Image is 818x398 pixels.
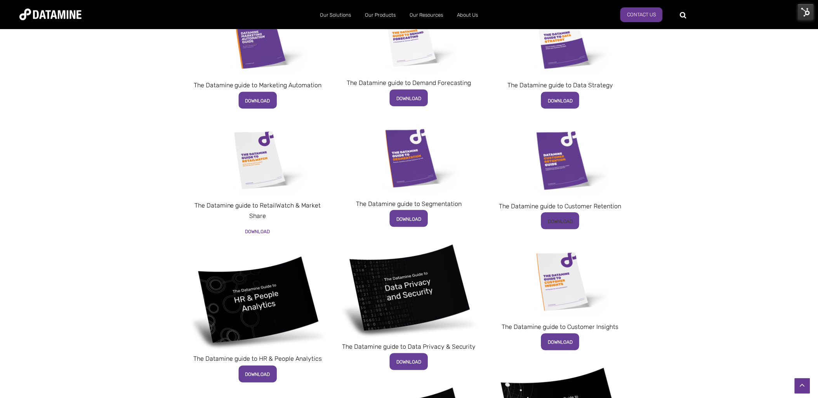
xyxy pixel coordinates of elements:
[490,201,630,211] p: The Datamine guide to Customer Retention
[354,121,464,195] img: Datamine Guide to Customer Segmentation cover web
[541,334,579,350] a: DOWNLOAD
[548,219,573,224] span: DOWNLOAD
[548,340,573,345] span: DOWNLOAD
[188,80,328,90] p: The Datamine guide to Marketing Automation
[239,92,277,109] a: DOWNLOAD
[620,7,663,22] a: Contact us
[188,354,328,364] p: The Datamine guide to HR & People Analytics
[490,80,630,90] p: The Datamine guide to Data Strategy
[19,9,82,20] img: Datamine
[541,92,579,109] a: DOWNLOAD
[202,2,313,76] img: Marketing Automation Cover
[245,229,270,234] span: DOWNLOAD
[245,372,270,377] span: DOWNLOAD
[355,2,462,74] img: Datamine Guide to Demand Forecasting
[505,245,615,318] img: Datamine-CustomerInsights-Cover sml
[541,213,579,229] a: DOWNLOAD
[396,216,421,222] span: DOWNLOAD
[798,4,814,20] img: HubSpot Tools Menu Toggle
[339,199,479,209] p: The Datamine guide to Segmentation
[450,5,485,25] a: About Us
[396,96,421,101] span: DOWNLOAD
[339,78,479,88] p: The Datamine guide to Demand Forecasting
[339,242,479,338] img: data-privacy-and-security_mockup
[396,360,421,365] span: DOWNLOAD
[505,124,615,197] img: Customer Rentation Guide Datamine
[403,5,450,25] a: Our Resources
[339,342,479,352] p: The Datamine guide to Data Privacy & Security
[239,366,277,382] a: DOWNLOAD
[313,5,358,25] a: Our Solutions
[548,98,573,104] span: DOWNLOAD
[390,353,428,370] a: DOWNLOAD
[239,223,277,239] a: DOWNLOAD
[390,210,428,227] a: DOWNLOAD
[358,5,403,25] a: Our Products
[490,322,630,332] p: The Datamine guide to Customer Insights
[188,254,328,350] img: hr-and-people-analytics_mockup
[245,98,270,104] span: DOWNLOAD
[188,200,328,221] p: The Datamine guide to RetailWatch & Market Share
[390,90,428,106] a: DOWNLOAD
[505,2,616,76] img: Data Strategy Cover
[203,124,312,196] img: Datamine Guide to RetailWatch Market Share cover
